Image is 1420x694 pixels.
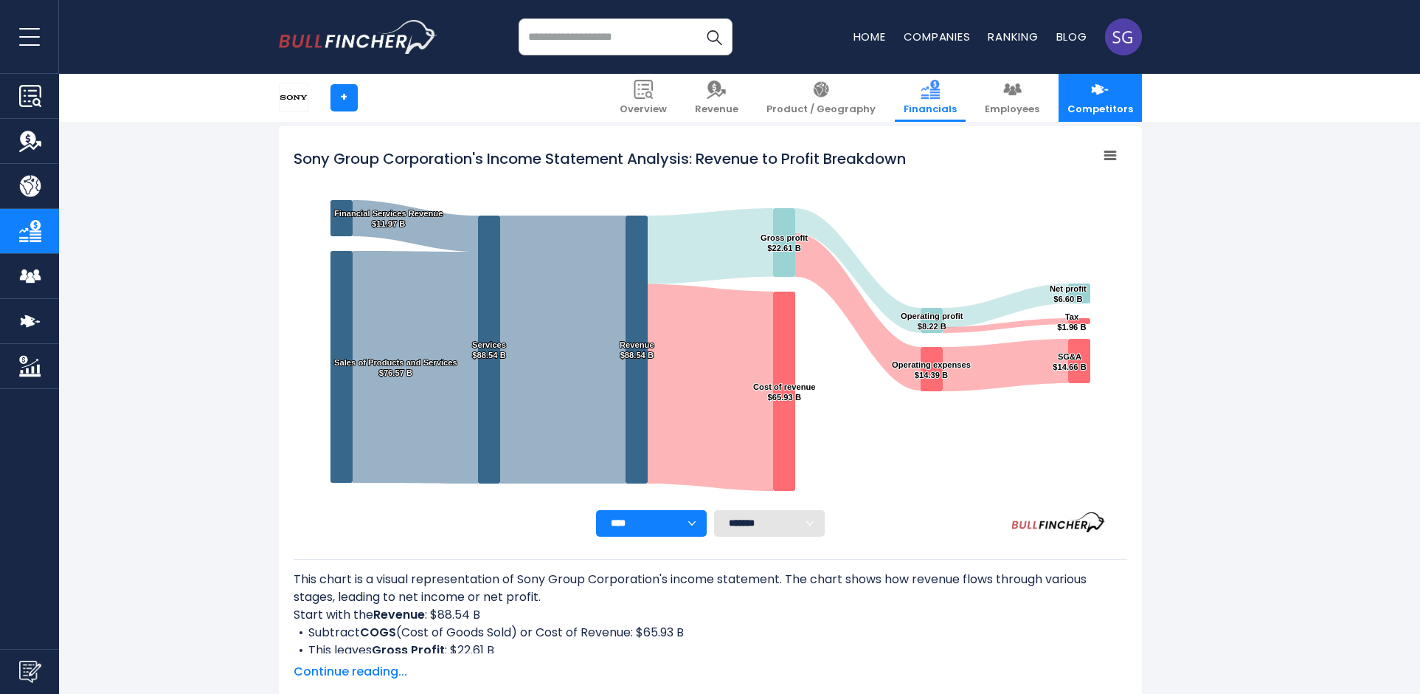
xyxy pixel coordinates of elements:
[901,312,963,331] text: Operating profit $8.22 B
[686,74,747,122] a: Revenue
[892,360,971,379] text: Operating expenses $14.39 B
[1050,284,1087,303] text: Net profit $6.60 B
[294,141,1127,510] svg: Sony Group Corporation's Income Statement Analysis: Revenue to Profit Breakdown
[280,83,308,111] img: SONY logo
[611,74,676,122] a: Overview
[976,74,1048,122] a: Employees
[853,29,886,44] a: Home
[988,29,1038,44] a: Ranking
[294,571,1127,653] div: This chart is a visual representation of Sony Group Corporation's income statement. The chart sho...
[620,340,654,360] text: Revenue $88.54 B
[904,103,957,116] span: Financials
[330,84,358,111] a: +
[294,148,906,169] tspan: Sony Group Corporation's Income Statement Analysis: Revenue to Profit Breakdown
[472,340,506,360] text: Services $88.54 B
[279,20,437,54] a: Go to homepage
[360,624,396,641] b: COGS
[620,103,667,116] span: Overview
[294,624,1127,642] li: Subtract (Cost of Goods Sold) or Cost of Revenue: $65.93 B
[1067,103,1133,116] span: Competitors
[1053,352,1086,371] text: SG&A $14.66 B
[1059,74,1142,122] a: Competitors
[294,642,1127,659] li: This leaves : $22.61 B
[895,74,966,122] a: Financials
[334,209,443,228] text: Financial Services Revenue $11.97 B
[294,663,1127,681] span: Continue reading...
[279,20,437,54] img: bullfincher logo
[761,233,808,252] text: Gross profit $22.61 B
[373,606,425,623] b: Revenue
[1056,29,1087,44] a: Blog
[904,29,971,44] a: Companies
[695,103,738,116] span: Revenue
[696,18,732,55] button: Search
[334,358,457,377] text: Sales of Products and Services $76.57 B
[766,103,876,116] span: Product / Geography
[372,642,445,659] b: Gross Profit
[1057,312,1086,331] text: Tax $1.96 B
[753,382,816,402] text: Cost of revenue $65.93 B
[985,103,1039,116] span: Employees
[758,74,884,122] a: Product / Geography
